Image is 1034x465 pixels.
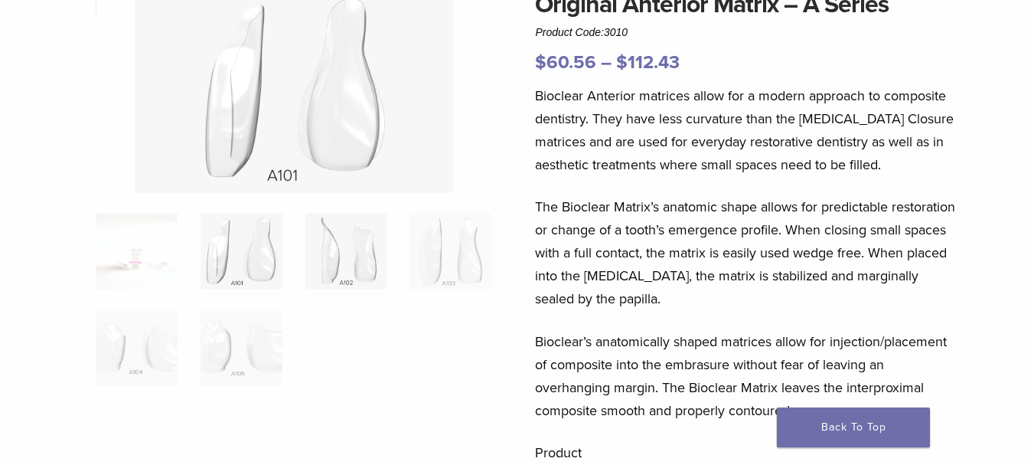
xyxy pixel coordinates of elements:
[604,26,628,38] span: 3010
[535,84,956,176] p: Bioclear Anterior matrices allow for a modern approach to composite dentistry. They have less cur...
[201,309,282,386] img: Original Anterior Matrix - A Series - Image 6
[601,51,612,74] span: –
[201,213,282,290] img: Original Anterior Matrix - A Series - Image 2
[535,330,956,422] p: Bioclear’s anatomically shaped matrices allow for injection/placement of composite into the embra...
[535,51,596,74] bdi: 60.56
[96,213,178,290] img: Anterior-Original-A-Series-Matrices-324x324.jpg
[409,213,491,290] img: Original Anterior Matrix - A Series - Image 4
[535,26,628,38] span: Product Code:
[96,309,178,386] img: Original Anterior Matrix - A Series - Image 5
[616,51,628,74] span: $
[535,195,956,310] p: The Bioclear Matrix’s anatomic shape allows for predictable restoration or change of a tooth’s em...
[777,408,930,447] a: Back To Top
[616,51,680,74] bdi: 112.43
[535,51,546,74] span: $
[305,213,387,290] img: Original Anterior Matrix - A Series - Image 3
